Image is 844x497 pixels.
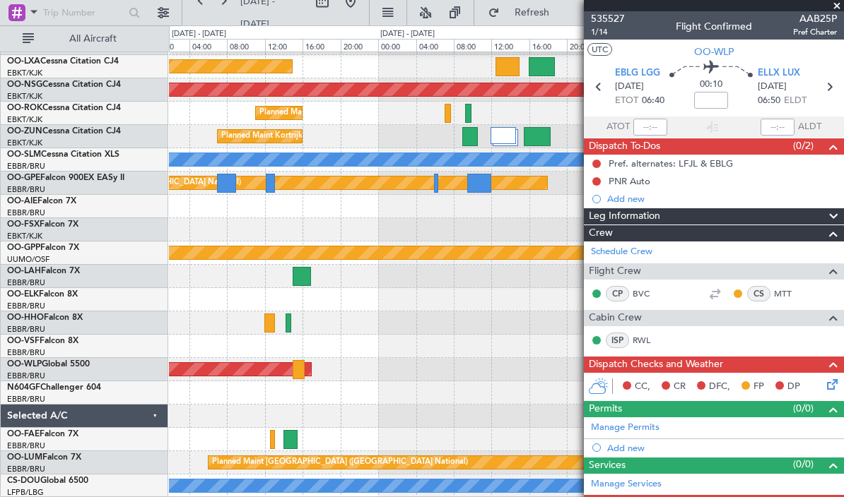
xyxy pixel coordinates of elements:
[172,28,226,40] div: [DATE] - [DATE]
[416,39,454,52] div: 04:00
[606,333,629,348] div: ISP
[152,39,189,52] div: 00:00
[615,94,638,108] span: ETOT
[7,313,83,322] a: OO-HHOFalcon 8X
[591,26,625,38] span: 1/14
[7,383,40,392] span: N604GF
[793,401,814,416] span: (0/0)
[615,66,660,80] span: EBLG LGG
[341,39,378,52] div: 20:00
[7,244,79,252] a: OO-GPPFalcon 7X
[589,401,622,417] span: Permits
[591,11,625,26] span: 535527
[7,453,42,462] span: OO-LUM
[615,80,644,94] span: [DATE]
[265,39,303,52] div: 12:00
[7,324,45,335] a: EBBR/BRU
[747,286,770,301] div: CS
[606,286,629,301] div: CP
[7,80,121,89] a: OO-NSGCessna Citation CJ4
[676,19,752,34] div: Flight Confirmed
[37,34,149,44] span: All Aircraft
[674,380,686,394] span: CR
[7,477,88,485] a: CS-DOUGlobal 6500
[227,39,264,52] div: 08:00
[7,220,40,229] span: OO-FSX
[591,245,652,259] a: Schedule Crew
[758,94,780,108] span: 06:50
[587,43,612,56] button: UTC
[43,2,124,23] input: Trip Number
[7,244,40,252] span: OO-GPP
[7,197,76,205] a: OO-AIEFalcon 7X
[7,313,44,322] span: OO-HHO
[7,267,80,275] a: OO-LAHFalcon 7X
[589,138,660,155] span: Dispatch To-Dos
[7,394,45,405] a: EBBR/BRU
[7,453,81,462] a: OO-LUMFalcon 7X
[529,39,567,52] div: 16:00
[7,430,40,438] span: OO-FAE
[7,150,119,159] a: OO-SLMCessna Citation XLS
[7,150,41,159] span: OO-SLM
[7,174,40,182] span: OO-GPE
[7,161,45,172] a: EBBR/BRU
[7,127,121,136] a: OO-ZUNCessna Citation CJ4
[7,254,49,265] a: UUMO/OSF
[212,452,468,473] div: Planned Maint [GEOGRAPHIC_DATA] ([GEOGRAPHIC_DATA] National)
[491,39,529,52] div: 12:00
[7,337,40,345] span: OO-VSF
[378,39,416,52] div: 00:00
[642,94,664,108] span: 06:40
[7,464,45,474] a: EBBR/BRU
[7,301,45,311] a: EBBR/BRU
[7,104,42,112] span: OO-ROK
[709,380,730,394] span: DFC,
[7,208,45,218] a: EBBR/BRU
[633,287,664,300] a: BVC
[589,263,641,280] span: Flight Crew
[589,208,660,224] span: Leg Information
[567,39,604,52] div: 20:00
[607,193,837,205] div: Add new
[259,102,424,124] div: Planned Maint Kortrijk-[GEOGRAPHIC_DATA]
[694,44,734,59] span: OO-WLP
[7,91,42,102] a: EBKT/KJK
[793,11,837,26] span: AAB25P
[633,334,664,347] a: RWL
[7,127,42,136] span: OO-ZUN
[221,126,386,147] div: Planned Maint Kortrijk-[GEOGRAPHIC_DATA]
[758,80,787,94] span: [DATE]
[189,39,227,52] div: 04:00
[591,421,660,435] a: Manage Permits
[606,120,630,134] span: ATOT
[589,357,723,373] span: Dispatch Checks and Weather
[591,477,662,491] a: Manage Services
[7,360,90,369] a: OO-WLPGlobal 5500
[793,138,814,153] span: (0/2)
[793,457,814,472] span: (0/0)
[7,267,41,275] span: OO-LAH
[503,8,562,18] span: Refresh
[7,57,40,66] span: OO-LXA
[7,277,45,288] a: EBBR/BRU
[481,1,566,24] button: Refresh
[774,287,806,300] a: MTT
[700,78,722,92] span: 00:10
[7,80,42,89] span: OO-NSG
[7,430,78,438] a: OO-FAEFalcon 7X
[7,174,124,182] a: OO-GPEFalcon 900EX EASy II
[7,371,45,381] a: EBBR/BRU
[609,157,733,169] div: Pref. alternates: LFJL & EBLG
[793,26,837,38] span: Pref Charter
[589,310,642,326] span: Cabin Crew
[7,197,37,205] span: OO-AIE
[609,175,650,187] div: PNR Auto
[7,441,45,451] a: EBBR/BRU
[7,104,121,112] a: OO-ROKCessna Citation CJ4
[7,337,78,345] a: OO-VSFFalcon 8X
[787,380,800,394] span: DP
[754,380,764,394] span: FP
[7,477,40,485] span: CS-DOU
[454,39,491,52] div: 08:00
